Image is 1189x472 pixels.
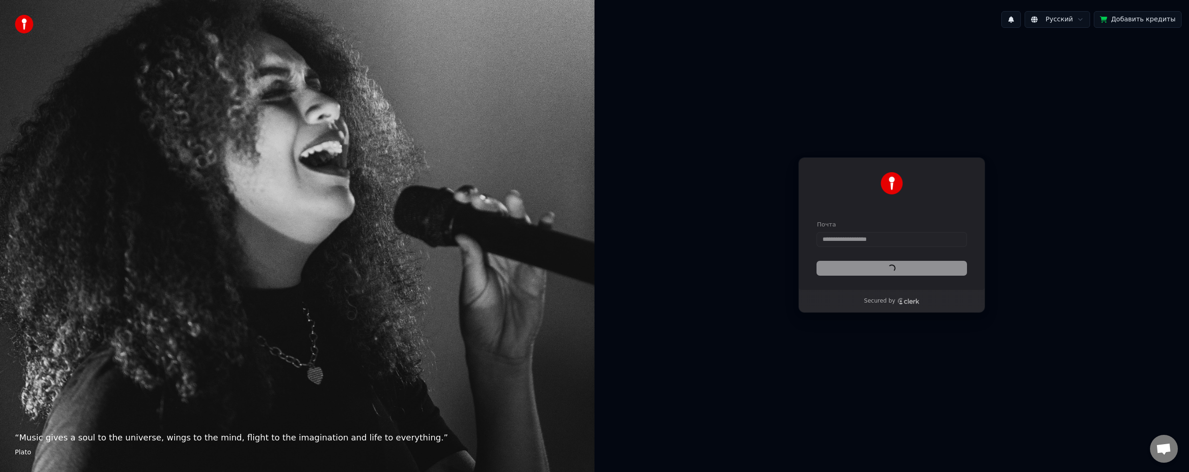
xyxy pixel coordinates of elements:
[15,431,580,444] p: “ Music gives a soul to the universe, wings to the mind, flight to the imagination and life to ev...
[864,297,895,305] p: Secured by
[1094,11,1182,28] button: Добавить кредиты
[15,448,580,457] footer: Plato
[15,15,33,33] img: youka
[1150,435,1178,463] a: Открытый чат
[897,298,920,304] a: Clerk logo
[881,172,903,194] img: Youka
